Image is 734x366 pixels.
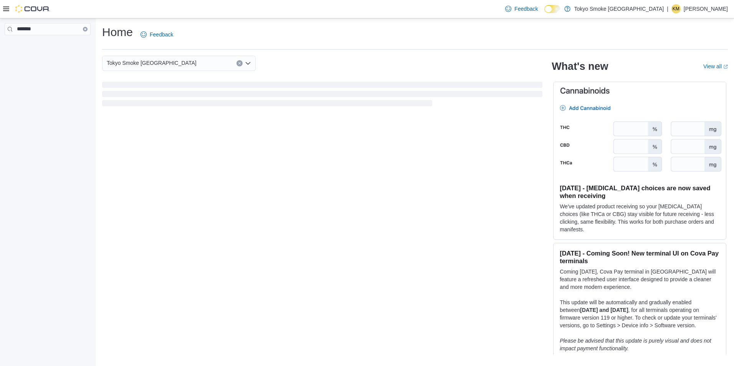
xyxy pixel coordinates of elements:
h2: What's new [552,60,608,73]
span: KM [673,4,679,13]
p: [PERSON_NAME] [684,4,728,13]
span: Feedback [150,31,173,38]
strong: [DATE] and [DATE] [580,307,628,313]
nav: Complex example [5,37,91,55]
h3: [DATE] - [MEDICAL_DATA] choices are now saved when receiving [560,184,720,199]
p: | [667,4,668,13]
button: Clear input [83,27,88,31]
a: Feedback [137,27,176,42]
em: Please be advised that this update is purely visual and does not impact payment functionality. [560,338,711,351]
button: Open list of options [245,60,251,66]
span: Feedback [514,5,538,13]
h1: Home [102,25,133,40]
a: View allExternal link [703,63,728,69]
div: Krista Maitland [671,4,681,13]
h3: [DATE] - Coming Soon! New terminal UI on Cova Pay terminals [560,249,720,265]
p: We've updated product receiving so your [MEDICAL_DATA] choices (like THCa or CBG) stay visible fo... [560,203,720,233]
input: Dark Mode [544,5,560,13]
span: Tokyo Smoke [GEOGRAPHIC_DATA] [107,58,197,68]
svg: External link [723,64,728,69]
a: Feedback [502,1,541,16]
p: Coming [DATE], Cova Pay terminal in [GEOGRAPHIC_DATA] will feature a refreshed user interface des... [560,268,720,291]
p: This update will be automatically and gradually enabled between , for all terminals operating on ... [560,298,720,329]
p: Tokyo Smoke [GEOGRAPHIC_DATA] [574,4,664,13]
span: Loading [102,83,542,108]
button: Clear input [236,60,243,66]
img: Cova [15,5,50,13]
